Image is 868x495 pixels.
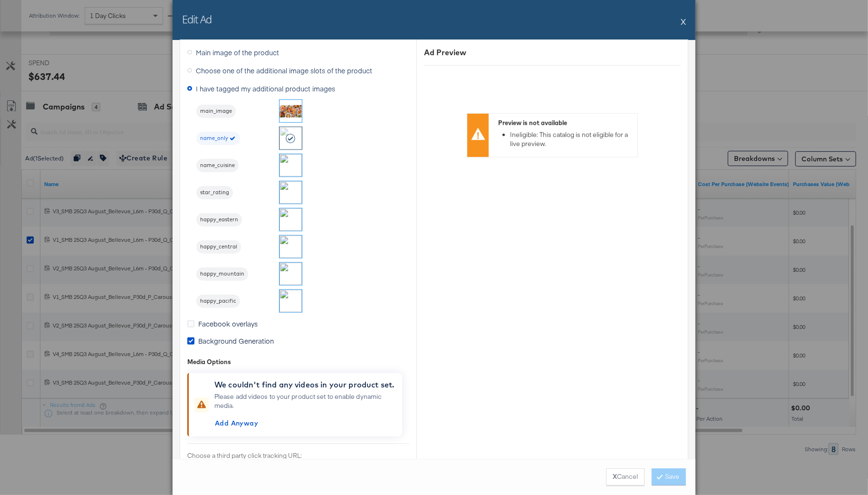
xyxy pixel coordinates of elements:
div: name_only [196,132,240,145]
span: Facebook overlays [198,319,258,328]
span: star_rating [196,189,233,197]
span: Main image of the product [196,48,279,57]
strong: X [613,472,617,481]
img: l_text:TTNormsProBold.otf_60_left:%2520%2Cco_rgb:000%2Cw_550%2Ch_97 [280,181,302,204]
div: happy_central [196,240,241,254]
img: fl_lay [280,236,302,258]
span: name_cuisine [196,162,239,169]
span: happy_mountain [196,270,248,278]
span: happy_eastern [196,216,242,224]
div: name_cuisine [196,159,239,172]
div: happy_mountain [196,267,248,281]
span: Choose one of the additional image slots of the product [196,66,372,75]
span: happy_central [196,243,241,251]
div: main_image [196,105,236,118]
button: XCancel [606,468,645,485]
div: star_rating [196,186,233,199]
span: happy_pacific [196,297,240,305]
button: X [681,12,686,31]
span: Background Generation [198,336,274,346]
img: fl_lay [280,263,302,285]
div: We couldn't find any videos in your product set. [214,379,398,390]
span: name_only [196,135,240,142]
label: Choose a third party click tracking URL: [187,451,409,460]
span: Add Anyway [215,417,258,429]
div: Media Options [187,357,409,366]
span: I have tagged my additional product images [196,84,335,93]
li: Ineligible: This catalog is not eligible for a live preview. [510,130,633,148]
img: fl_lay [280,208,302,231]
div: Ad Preview [424,47,681,58]
img: fl_layer_appl [280,154,302,177]
span: main_image [196,108,236,115]
div: happy_pacific [196,295,240,308]
h2: Edit Ad [182,12,212,26]
div: Please add videos to your product set to enable dynamic media. [214,392,398,431]
div: Preview is not available [498,119,633,128]
img: fl_lay [280,290,302,312]
img: redirect [280,100,302,122]
div: happy_eastern [196,213,242,227]
button: Add Anyway [211,416,262,431]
